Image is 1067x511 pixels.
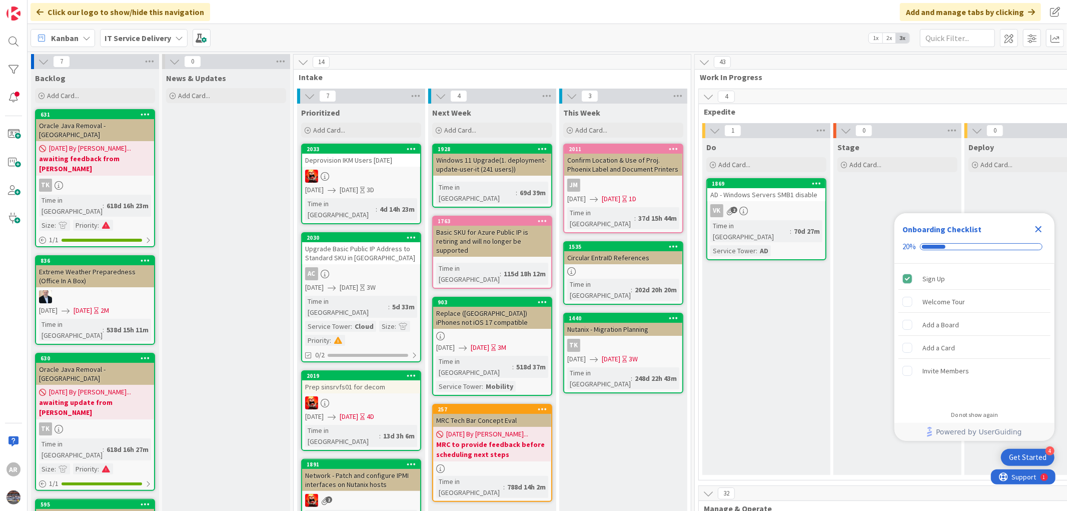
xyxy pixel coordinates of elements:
[432,216,552,289] a: 1763Basic SKU for Azure Public IP is retiring and will no longer be supportedTime in [GEOGRAPHIC_...
[36,179,154,192] div: TK
[483,381,516,392] div: Mobility
[922,319,959,331] div: Add a Board
[902,242,1046,251] div: Checklist progress: 20%
[307,234,420,241] div: 2030
[301,370,421,451] a: 2019Prep sinsrvfs01 for decomVN[DATE][DATE]4DTime in [GEOGRAPHIC_DATA]:13d 3h 6m
[837,142,859,152] span: Stage
[319,90,336,102] span: 7
[712,180,825,187] div: 1869
[36,422,154,435] div: TK
[564,251,682,264] div: Circular EntraID References
[432,297,552,396] a: 903Replace ([GEOGRAPHIC_DATA]) iPhones not iOS 17 compatible[DATE][DATE]3MTime in [GEOGRAPHIC_DAT...
[36,265,154,287] div: Extreme Weather Preparedness (Office In A Box)
[39,290,52,303] img: HO
[433,145,551,176] div: 1928Windows 11 Upgrade(1. deployment-update-user-it (241 users))
[894,213,1054,441] div: Checklist Container
[731,207,737,213] span: 2
[980,160,1012,169] span: Add Card...
[433,217,551,226] div: 1763
[710,245,756,256] div: Service Tower
[896,33,909,43] span: 3x
[352,321,376,332] div: Cloud
[898,268,1050,290] div: Sign Up is complete.
[55,220,56,231] span: :
[301,108,340,118] span: Prioritized
[302,267,420,280] div: AC
[902,242,916,251] div: 20%
[516,187,517,198] span: :
[36,477,154,490] div: 1/1
[564,154,682,176] div: Confirm Location & Use of Proj. Phoenix Label and Document Printers
[390,301,417,312] div: 5d 33m
[433,298,551,307] div: 903
[757,245,771,256] div: AD
[7,490,21,504] img: avatar
[898,314,1050,336] div: Add a Board is incomplete.
[302,469,420,491] div: Network - Patch and configure IPMI interfaces on Nutanix hosts
[505,481,548,492] div: 788d 14h 2m
[39,305,58,316] span: [DATE]
[381,430,417,441] div: 13d 3h 6m
[379,321,395,332] div: Size
[791,226,822,237] div: 70d 27m
[438,218,551,225] div: 1763
[436,381,482,392] div: Service Tower
[432,108,471,118] span: Next Week
[433,414,551,427] div: MRC Tech Bar Concept Eval
[379,430,381,441] span: :
[39,179,52,192] div: TK
[567,194,586,204] span: [DATE]
[302,145,420,154] div: 2033
[433,217,551,257] div: 1763Basic SKU for Azure Public IP is retiring and will no longer be supported
[305,185,324,195] span: [DATE]
[395,321,396,332] span: :
[718,160,750,169] span: Add Card...
[710,204,723,217] div: VK
[564,339,682,352] div: TK
[710,220,790,242] div: Time in [GEOGRAPHIC_DATA]
[569,315,682,322] div: 1440
[307,461,420,468] div: 1891
[920,29,995,47] input: Quick Filter...
[898,360,1050,382] div: Invite Members is incomplete.
[376,204,377,215] span: :
[567,339,580,352] div: TK
[302,460,420,469] div: 1891
[1009,452,1046,462] div: Get Started
[1045,446,1054,455] div: 4
[305,494,318,507] img: VN
[706,178,826,260] a: 1869AD - Windows Servers SMB1 disableVKTime in [GEOGRAPHIC_DATA]:70d 27mService Tower:AD
[301,232,421,362] a: 2030Upgrade Basic Public IP Address to Standard SKU in [GEOGRAPHIC_DATA]AC[DATE][DATE]3WTime in [...
[103,444,104,455] span: :
[436,182,516,204] div: Time in [GEOGRAPHIC_DATA]
[35,73,66,83] span: Backlog
[629,354,638,364] div: 3W
[330,335,331,346] span: :
[986,125,1003,137] span: 0
[512,361,514,372] span: :
[36,354,154,385] div: 630Oracle Java Removal - [GEOGRAPHIC_DATA]
[302,396,420,409] div: VN
[104,444,151,455] div: 618d 16h 27m
[567,354,586,364] span: [DATE]
[563,108,600,118] span: This Week
[302,242,420,264] div: Upgrade Basic Public IP Address to Standard SKU in [GEOGRAPHIC_DATA]
[305,411,324,422] span: [DATE]
[340,282,358,293] span: [DATE]
[438,146,551,153] div: 1928
[305,321,351,332] div: Service Tower
[377,204,417,215] div: 4d 14h 23m
[340,411,358,422] span: [DATE]
[894,264,1054,404] div: Checklist items
[1030,221,1046,237] div: Close Checklist
[936,426,1022,438] span: Powered by UserGuiding
[631,284,632,295] span: :
[631,373,632,384] span: :
[514,361,548,372] div: 518d 37m
[581,90,598,102] span: 3
[101,305,109,316] div: 2M
[567,207,634,229] div: Time in [GEOGRAPHIC_DATA]
[433,307,551,329] div: Replace ([GEOGRAPHIC_DATA]) iPhones not iOS 17 compatible
[564,145,682,154] div: 2011
[307,146,420,153] div: 2033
